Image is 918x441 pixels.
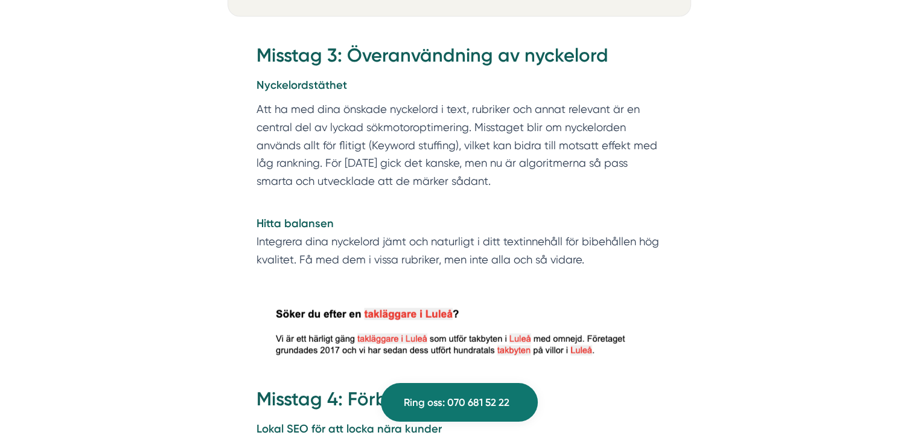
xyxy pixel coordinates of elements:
[257,100,662,190] p: Att ha med dina önskade nyckelord i text, rubriker och annat relevant är en central del av lyckad...
[257,79,347,92] strong: Nyckelordstäthet
[257,217,334,230] strong: Hitta balansen
[257,42,662,76] h2: Misstag 3: Överanvändning av nyckelord
[381,383,538,422] a: Ring oss: 070 681 52 22
[404,394,509,411] span: Ring oss: 070 681 52 22
[257,386,662,420] h2: Misstag 4: Förbise lokala sökord
[270,301,648,361] img: Företagsbild på Smartproduktion – Ett företag i Dalarnas län 2024
[257,422,442,436] strong: Lokal SEO för att locka nära kunder
[257,196,662,269] p: Integrera dina nyckelord jämt och naturligt i ditt textinnehåll för bibehållen hög kvalitet. Få m...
